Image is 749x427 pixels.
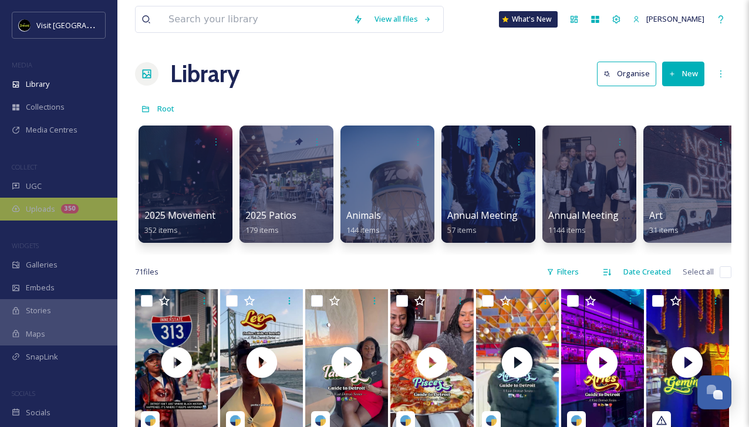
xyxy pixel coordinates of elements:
a: [PERSON_NAME] [627,8,710,30]
img: snapsea-logo.png [230,415,241,426]
a: What's New [499,11,558,28]
img: snapsea-logo.png [400,415,411,426]
span: Art [649,209,663,222]
a: View all files [369,8,437,30]
span: Annual Meeting [447,209,518,222]
span: Library [26,79,49,90]
span: Collections [26,101,65,113]
a: Library [170,56,239,91]
a: Art31 items [649,210,679,235]
span: UGC [26,181,42,192]
a: Animals144 items [346,210,381,235]
span: Embeds [26,282,55,293]
span: Maps [26,328,45,340]
span: 71 file s [135,266,158,277]
span: SOCIALS [12,389,35,398]
span: Uploads [26,204,55,215]
span: 2025 Movement [144,209,215,222]
a: Annual Meeting (Eblast)1144 items [548,210,654,235]
img: snapsea-logo.png [315,415,326,426]
span: WIDGETS [12,241,39,250]
span: SnapLink [26,351,58,362]
button: New [662,62,704,86]
span: 31 items [649,225,679,235]
span: Animals [346,209,381,222]
span: Select all [683,266,714,277]
span: MEDIA [12,60,32,69]
span: Annual Meeting (Eblast) [548,209,654,222]
img: VISIT%20DETROIT%20LOGO%20-%20BLACK%20BACKGROUND.png [19,19,31,31]
span: 2025 Patios [245,209,296,222]
span: Media Centres [26,124,77,135]
div: Date Created [618,260,677,283]
input: Search your library [163,6,347,32]
span: Stories [26,305,51,316]
span: [PERSON_NAME] [646,13,704,24]
span: 1144 items [548,225,586,235]
a: Annual Meeting57 items [447,210,518,235]
a: 2025 Movement352 items [144,210,215,235]
img: snapsea-logo.png [144,415,156,426]
span: 144 items [346,225,380,235]
span: Visit [GEOGRAPHIC_DATA] [36,19,127,30]
span: 352 items [144,225,178,235]
div: Filters [541,260,585,283]
img: snapsea-logo.png [485,415,497,426]
span: Galleries [26,259,58,270]
span: 179 items [245,225,279,235]
button: Organise [597,62,656,86]
span: Socials [26,407,50,418]
a: Root [157,101,174,116]
span: 57 items [447,225,477,235]
span: Root [157,103,174,114]
a: Organise [597,62,662,86]
div: 350 [61,204,79,213]
a: 2025 Patios179 items [245,210,296,235]
span: COLLECT [12,162,37,171]
button: Open Chat [697,375,731,409]
img: snapsea-logo.png [571,415,582,426]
